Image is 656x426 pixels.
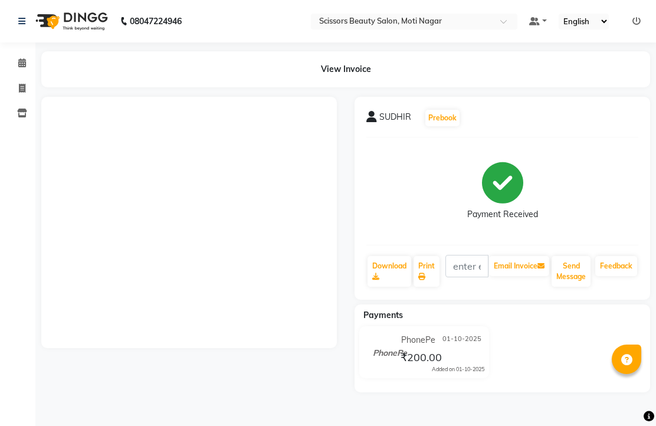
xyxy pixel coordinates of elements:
span: PhonePe [401,334,435,346]
input: enter email [445,255,488,277]
div: View Invoice [41,51,650,87]
a: Feedback [595,256,637,276]
div: Payment Received [467,208,538,221]
iframe: chat widget [606,379,644,414]
div: Added on 01-10-2025 [432,365,484,373]
a: Print [414,256,439,287]
span: ₹200.00 [401,350,442,367]
button: Prebook [425,110,460,126]
b: 08047224946 [130,5,182,38]
button: Email Invoice [489,256,549,276]
img: logo [30,5,111,38]
span: 01-10-2025 [442,334,481,346]
span: Payments [363,310,403,320]
button: Send Message [552,256,591,287]
a: Download [368,256,411,287]
span: SUDHIR [379,111,411,127]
